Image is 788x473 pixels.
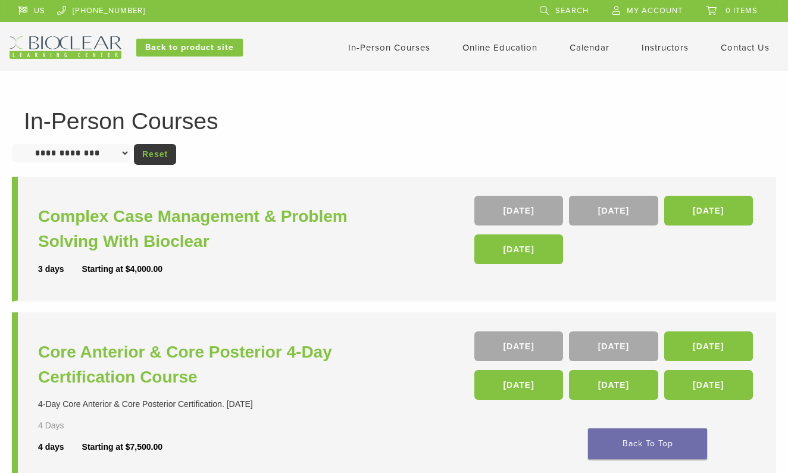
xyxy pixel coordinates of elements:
[462,42,537,53] a: Online Education
[588,428,707,459] a: Back To Top
[38,419,92,432] div: 4 Days
[570,42,609,53] a: Calendar
[726,6,758,15] span: 0 items
[627,6,683,15] span: My Account
[82,441,162,453] div: Starting at $7,500.00
[642,42,689,53] a: Instructors
[474,370,563,400] a: [DATE]
[10,36,121,59] img: Bioclear
[38,441,82,453] div: 4 days
[134,144,176,165] a: Reset
[664,331,753,361] a: [DATE]
[82,263,162,275] div: Starting at $4,000.00
[474,331,563,361] a: [DATE]
[474,196,563,225] a: [DATE]
[664,196,753,225] a: [DATE]
[474,331,756,406] div: , , , , ,
[38,340,397,390] a: Core Anterior & Core Posterior 4-Day Certification Course
[555,6,589,15] span: Search
[569,370,658,400] a: [DATE]
[474,196,756,270] div: , , ,
[348,42,430,53] a: In-Person Courses
[136,39,243,57] a: Back to product site
[24,109,764,133] h1: In-Person Courses
[721,42,770,53] a: Contact Us
[664,370,753,400] a: [DATE]
[569,196,658,225] a: [DATE]
[38,263,82,275] div: 3 days
[474,234,563,264] a: [DATE]
[38,204,397,254] a: Complex Case Management & Problem Solving With Bioclear
[569,331,658,361] a: [DATE]
[38,398,397,411] div: 4-Day Core Anterior & Core Posterior Certification. [DATE]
